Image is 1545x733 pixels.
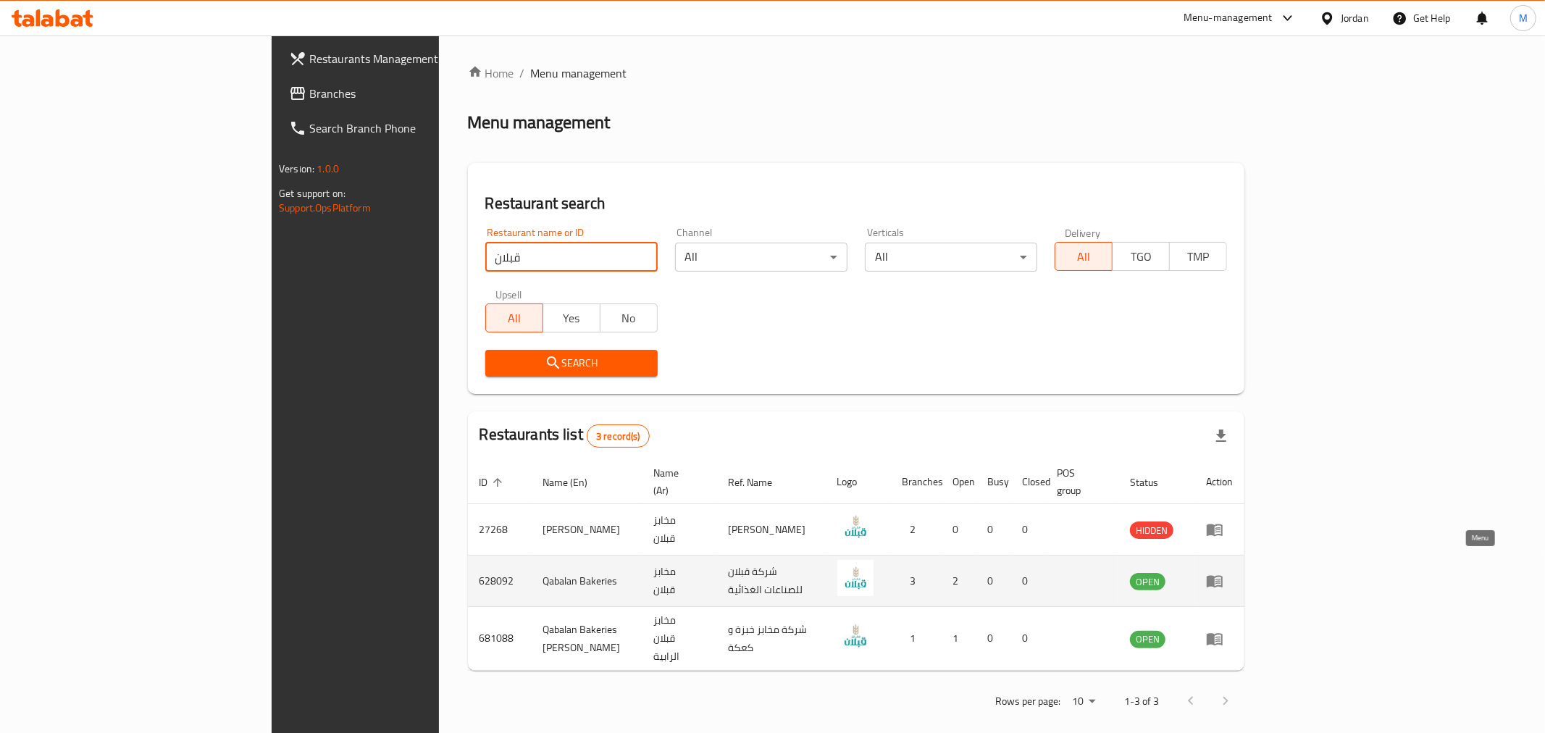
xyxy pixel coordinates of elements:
[716,504,825,556] td: [PERSON_NAME]
[532,556,642,607] td: Qabalan Bakeries
[1130,631,1165,648] div: OPEN
[587,430,649,443] span: 3 record(s)
[642,504,716,556] td: مخابز قبلان
[995,692,1060,711] p: Rows per page:
[1169,242,1227,271] button: TMP
[1519,10,1528,26] span: M
[891,607,942,671] td: 1
[587,424,650,448] div: Total records count
[279,184,346,203] span: Get support on:
[942,607,976,671] td: 1
[531,64,627,82] span: Menu management
[728,474,791,491] span: Ref. Name
[277,76,529,111] a: Branches
[279,198,371,217] a: Support.OpsPlatform
[317,159,339,178] span: 1.0.0
[497,354,646,372] span: Search
[485,350,658,377] button: Search
[837,508,874,545] img: Qabalan Bakery
[1130,522,1173,539] span: HIDDEN
[492,308,537,329] span: All
[1011,607,1046,671] td: 0
[1130,573,1165,590] div: OPEN
[1341,10,1369,26] div: Jordan
[1011,460,1046,504] th: Closed
[1058,464,1101,499] span: POS group
[891,460,942,504] th: Branches
[543,474,607,491] span: Name (En)
[942,460,976,504] th: Open
[1194,460,1244,504] th: Action
[642,607,716,671] td: مخابز قبلان الرابية
[1055,242,1113,271] button: All
[942,556,976,607] td: 2
[309,120,518,137] span: Search Branch Phone
[1061,246,1107,267] span: All
[606,308,652,329] span: No
[309,85,518,102] span: Branches
[468,64,1244,82] nav: breadcrumb
[826,460,891,504] th: Logo
[1130,474,1177,491] span: Status
[532,504,642,556] td: [PERSON_NAME]
[495,289,522,299] label: Upsell
[942,504,976,556] td: 0
[480,424,650,448] h2: Restaurants list
[653,464,699,499] span: Name (Ar)
[1184,9,1273,27] div: Menu-management
[891,504,942,556] td: 2
[1130,574,1165,590] span: OPEN
[976,460,1011,504] th: Busy
[543,303,600,332] button: Yes
[1124,692,1159,711] p: 1-3 of 3
[485,303,543,332] button: All
[468,460,1244,671] table: enhanced table
[1204,419,1239,453] div: Export file
[480,474,507,491] span: ID
[837,560,874,596] img: Qabalan Bakeries
[891,556,942,607] td: 3
[549,308,595,329] span: Yes
[1011,504,1046,556] td: 0
[532,607,642,671] td: Qabalan Bakeries [PERSON_NAME]
[675,243,847,272] div: All
[1130,631,1165,648] span: OPEN
[716,607,825,671] td: شركة مخابز خبزة و كعكة
[1118,246,1164,267] span: TGO
[468,111,611,134] h2: Menu management
[1176,246,1221,267] span: TMP
[485,193,1227,214] h2: Restaurant search
[976,556,1011,607] td: 0
[1065,227,1101,238] label: Delivery
[976,607,1011,671] td: 0
[865,243,1037,272] div: All
[1011,556,1046,607] td: 0
[837,618,874,654] img: Qabalan Bakeries Al rabieh
[277,41,529,76] a: Restaurants Management
[1112,242,1170,271] button: TGO
[309,50,518,67] span: Restaurants Management
[600,303,658,332] button: No
[976,504,1011,556] td: 0
[277,111,529,146] a: Search Branch Phone
[279,159,314,178] span: Version:
[485,243,658,272] input: Search for restaurant name or ID..
[1206,521,1233,538] div: Menu
[642,556,716,607] td: مخابز قبلان
[716,556,825,607] td: شركة قبلان للصناعات الغذائية
[1066,691,1101,713] div: Rows per page:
